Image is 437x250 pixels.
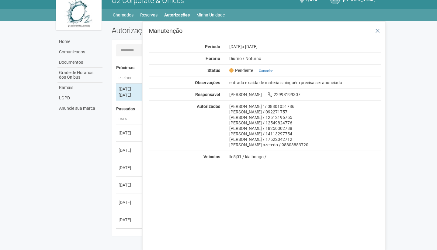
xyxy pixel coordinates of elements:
h4: Passadas [116,107,377,111]
a: Minha Unidade [196,11,225,19]
strong: Status [207,68,220,73]
strong: Observações [195,80,220,85]
div: [DATE] [119,199,141,205]
div: [DATE] [119,92,141,98]
div: [DATE] [119,165,141,171]
th: Data [116,114,144,124]
h4: Próximas [116,66,377,70]
div: lle5j01 / kia bongo / [229,154,381,159]
span: a [DATE] [242,44,258,49]
a: Documentos [57,57,102,68]
strong: Veículos [203,154,220,159]
strong: Período [205,44,220,49]
div: [PERSON_NAME] / 12549824776 [229,120,381,126]
a: Home [57,37,102,47]
div: [PERSON_NAME] / 18250302788 [229,126,381,131]
span: Pendente [229,68,253,73]
div: [PERSON_NAME] / 092271757 [229,109,381,115]
th: Período [116,73,144,84]
strong: Responsável [195,92,220,97]
strong: Autorizados [197,104,220,109]
span: | [255,69,256,73]
a: Cancelar [259,69,273,73]
div: entrada e saída de materiais ninguém precisa ser anunciado [225,80,386,85]
div: Diurno / Noturno [225,56,386,61]
div: [PERSON_NAME] ` / 08801051786 [229,104,381,109]
a: Grade de Horários dos Ônibus [57,68,102,83]
a: Ramais [57,83,102,93]
div: [DATE] [119,86,141,92]
div: [DATE] [119,130,141,136]
a: Chamados [113,11,134,19]
h3: Manutenção [149,28,381,34]
div: [DATE] [119,182,141,188]
div: [DATE] [225,44,386,49]
a: Autorizações [164,11,190,19]
h2: Autorizações [112,26,242,35]
div: [PERSON_NAME] / 12512196755 [229,115,381,120]
div: [PERSON_NAME] azeredo / 98803883720 [229,142,381,148]
a: Reservas [140,11,158,19]
div: [PERSON_NAME] 22998199307 [225,92,386,97]
div: [PERSON_NAME] / 14113297754 [229,131,381,137]
a: Anuncie sua marca [57,103,102,113]
a: Comunicados [57,47,102,57]
a: LGPD [57,93,102,103]
strong: Horário [206,56,220,61]
div: [DATE] [119,147,141,153]
div: [DATE] [119,217,141,223]
div: [PERSON_NAME] / 17522042712 [229,137,381,142]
